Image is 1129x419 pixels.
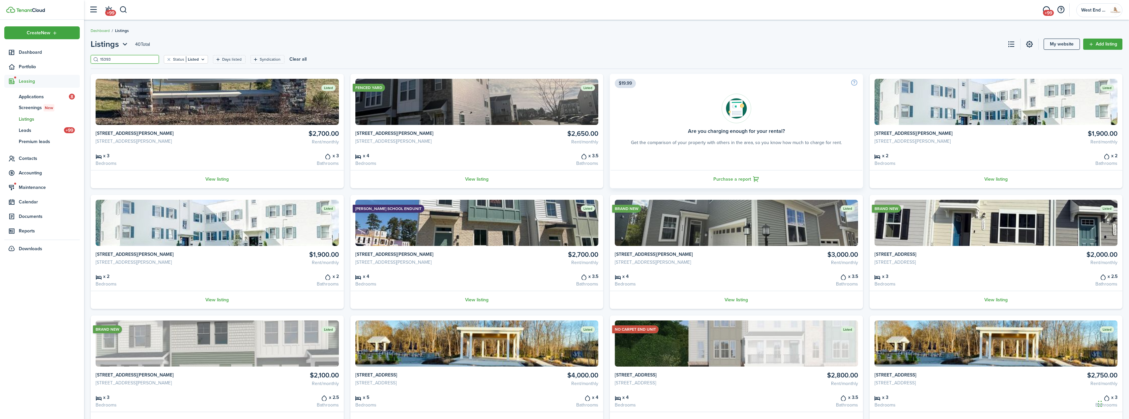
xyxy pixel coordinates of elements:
[998,273,1117,280] card-listing-title: x 2.5
[119,4,128,15] button: Search
[19,93,69,100] span: Applications
[19,198,80,205] span: Calendar
[355,379,474,386] card-listing-description: [STREET_ADDRESS]
[220,259,339,266] card-listing-description: Rent/monthly
[355,200,599,246] img: Listing avatar
[19,104,80,111] span: Screenings
[479,394,598,401] card-listing-title: x 4
[350,291,604,309] a: View listing
[220,281,339,287] card-listing-description: Bathrooms
[688,128,785,134] card-title: Are you charging enough for your rental?
[875,200,1118,246] img: Listing avatar
[870,170,1123,188] a: View listing
[220,138,339,145] card-listing-description: Rent/monthly
[96,273,215,280] card-listing-title: x 2
[875,394,994,401] card-listing-title: x 3
[479,138,598,145] card-listing-description: Rent/monthly
[96,372,215,378] card-listing-title: [STREET_ADDRESS][PERSON_NAME]
[19,127,64,134] span: Leads
[213,55,246,64] filter-tag: Open filter
[615,259,734,266] card-listing-description: [STREET_ADDRESS][PERSON_NAME]
[1081,8,1108,13] span: West End Property Management
[1043,10,1054,16] span: +99
[220,402,339,408] card-listing-description: Bathrooms
[875,372,994,378] card-listing-title: [STREET_ADDRESS]
[479,130,598,137] card-listing-title: $2,650.00
[355,320,599,367] img: Listing avatar
[220,152,339,159] card-listing-title: x 3
[4,26,80,39] button: Open menu
[220,372,339,379] card-listing-title: $2,100.00
[355,160,474,167] card-listing-description: Bedrooms
[355,130,474,137] card-listing-title: [STREET_ADDRESS][PERSON_NAME]
[1100,326,1114,333] status: Listed
[321,85,336,91] status: Listed
[19,227,80,234] span: Reports
[875,259,994,266] card-listing-description: [STREET_ADDRESS]
[998,152,1117,159] card-listing-title: x 2
[615,251,734,258] card-listing-title: [STREET_ADDRESS][PERSON_NAME]
[479,160,598,167] card-listing-description: Bathrooms
[4,136,80,147] a: Premium leads
[321,205,336,212] status: Listed
[91,38,129,50] button: Listings
[479,273,598,280] card-listing-title: x 3.5
[1040,2,1053,18] a: Messaging
[19,213,80,220] span: Documents
[875,281,994,287] card-listing-description: Bedrooms
[615,379,734,386] card-listing-description: [STREET_ADDRESS]
[19,78,80,85] span: Leasing
[1083,39,1122,50] a: Add listing
[19,63,80,70] span: Portfolio
[998,251,1117,258] card-listing-title: $2,000.00
[220,130,339,137] card-listing-title: $2,700.00
[841,326,855,333] status: Listed
[260,56,281,62] filter-tag-label: Syndication
[581,326,595,333] status: Listed
[251,55,284,64] filter-tag: Open filter
[105,10,116,16] span: +99
[220,380,339,387] card-listing-description: Rent/monthly
[27,31,50,35] span: Create New
[1100,85,1114,91] status: Listed
[69,94,75,100] span: 8
[615,281,734,287] card-listing-description: Bedrooms
[220,394,339,401] card-listing-title: x 2.5
[875,130,994,137] card-listing-title: [STREET_ADDRESS][PERSON_NAME]
[96,281,215,287] card-listing-description: Bedrooms
[998,130,1117,137] card-listing-title: $1,900.00
[875,251,994,258] card-listing-title: [STREET_ADDRESS]
[739,372,858,379] card-listing-title: $2,800.00
[96,79,339,125] img: Listing avatar
[19,138,80,145] span: Premium leads
[615,394,734,401] card-listing-title: x 4
[581,85,595,91] status: Listed
[6,7,15,13] img: TenantCloud
[353,84,385,92] ribbon: FENCED YARD
[875,379,994,386] card-listing-description: [STREET_ADDRESS]
[96,160,215,167] card-listing-description: Bedrooms
[998,281,1117,287] card-listing-description: Bathrooms
[615,402,734,408] card-listing-description: Bedrooms
[96,138,215,145] card-listing-description: [STREET_ADDRESS][PERSON_NAME]
[19,169,80,176] span: Accounting
[355,372,474,378] card-listing-title: [STREET_ADDRESS]
[350,170,604,188] a: View listing
[875,79,1118,125] img: Listing avatar
[220,160,339,167] card-listing-description: Bathrooms
[19,116,80,123] span: Listings
[220,251,339,258] card-listing-title: $1,900.00
[19,155,80,162] span: Contacts
[615,273,734,280] card-listing-title: x 4
[355,259,474,266] card-listing-description: [STREET_ADDRESS][PERSON_NAME]
[96,259,215,266] card-listing-description: [STREET_ADDRESS][PERSON_NAME]
[1055,4,1066,15] button: Open resource center
[353,205,424,213] ribbon: [PERSON_NAME] SCHOOL ENDUNIT
[610,170,863,188] a: Purchase a report
[998,380,1117,387] card-listing-description: Rent/monthly
[612,325,659,333] ribbon: NO CARPET END UNIT
[99,56,157,63] input: Search here...
[875,138,994,145] card-listing-description: [STREET_ADDRESS][PERSON_NAME]
[631,139,842,146] card-description: Get the comparison of your property with others in the area, so you know how much to charge for r...
[479,152,598,159] card-listing-title: x 3.5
